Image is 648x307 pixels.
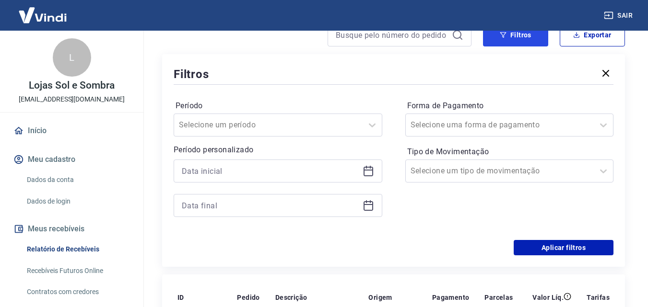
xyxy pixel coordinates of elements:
p: Valor Líq. [532,293,564,302]
label: Forma de Pagamento [407,100,612,112]
button: Meu cadastro [12,149,132,170]
p: Lojas Sol e Sombra [29,80,114,91]
input: Data final [182,198,359,213]
input: Busque pelo número do pedido [336,28,448,42]
p: Tarifas [587,293,610,302]
button: Exportar [560,23,625,46]
button: Meus recebíveis [12,218,132,239]
button: Filtros [483,23,548,46]
label: Tipo de Movimentação [407,146,612,158]
p: Descrição [275,293,307,302]
label: Período [176,100,380,112]
p: Origem [368,293,392,302]
p: Período personalizado [174,144,382,156]
a: Dados de login [23,192,132,211]
p: Parcelas [484,293,513,302]
a: Dados da conta [23,170,132,190]
h5: Filtros [174,67,209,82]
input: Data inicial [182,164,359,178]
p: Pedido [237,293,259,302]
p: [EMAIL_ADDRESS][DOMAIN_NAME] [19,94,125,104]
img: Vindi [12,0,74,30]
a: Início [12,120,132,141]
button: Aplicar filtros [514,240,613,255]
div: L [53,38,91,77]
button: Sair [602,7,636,24]
p: ID [177,293,184,302]
p: Pagamento [432,293,470,302]
a: Recebíveis Futuros Online [23,261,132,281]
a: Contratos com credores [23,282,132,302]
a: Relatório de Recebíveis [23,239,132,259]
